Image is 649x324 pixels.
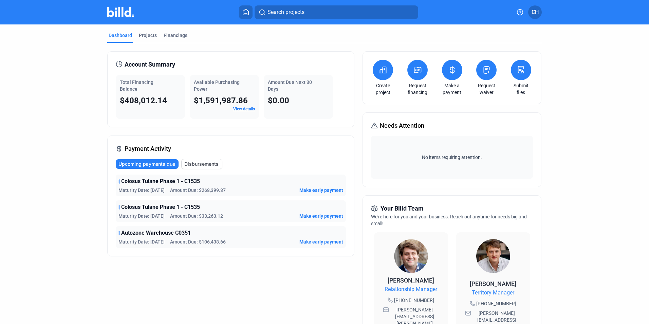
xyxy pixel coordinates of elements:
[139,32,157,39] div: Projects
[381,204,424,213] span: Your Billd Team
[118,238,165,245] span: Maturity Date: [DATE]
[120,96,167,105] span: $408,012.14
[371,214,527,226] span: We're here for you and your business. Reach out anytime for needs big and small!
[125,60,175,69] span: Account Summary
[118,161,175,167] span: Upcoming payments due
[125,144,171,154] span: Payment Activity
[385,285,437,293] span: Relationship Manager
[233,107,255,111] a: View details
[255,5,418,19] button: Search projects
[476,300,516,307] span: [PHONE_NUMBER]
[472,289,514,297] span: Territory Manager
[170,238,226,245] span: Amount Due: $106,438.66
[120,79,153,92] span: Total Financing Balance
[164,32,187,39] div: Financings
[532,8,539,16] span: CH
[268,79,312,92] span: Amount Due Next 30 Days
[394,239,428,273] img: Relationship Manager
[470,280,516,287] span: [PERSON_NAME]
[299,187,343,194] button: Make early payment
[116,159,179,169] button: Upcoming payments due
[475,82,498,96] a: Request waiver
[184,161,219,167] span: Disbursements
[121,177,200,185] span: Colosus Tulane Phase 1 - C1535
[121,203,200,211] span: Colosus Tulane Phase 1 - C1535
[267,8,304,16] span: Search projects
[181,159,222,169] button: Disbursements
[528,5,542,19] button: CH
[299,238,343,245] button: Make early payment
[299,213,343,219] button: Make early payment
[394,297,434,304] span: [PHONE_NUMBER]
[107,7,134,17] img: Billd Company Logo
[268,96,289,105] span: $0.00
[109,32,132,39] div: Dashboard
[118,187,165,194] span: Maturity Date: [DATE]
[170,187,226,194] span: Amount Due: $268,399.37
[118,213,165,219] span: Maturity Date: [DATE]
[374,154,530,161] span: No items requiring attention.
[170,213,223,219] span: Amount Due: $33,263.12
[388,277,434,284] span: [PERSON_NAME]
[121,229,191,237] span: Autozone Warehouse C0351
[509,82,533,96] a: Submit files
[406,82,429,96] a: Request financing
[371,82,395,96] a: Create project
[194,79,240,92] span: Available Purchasing Power
[440,82,464,96] a: Make a payment
[380,121,424,130] span: Needs Attention
[194,96,248,105] span: $1,591,987.86
[476,239,510,273] img: Territory Manager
